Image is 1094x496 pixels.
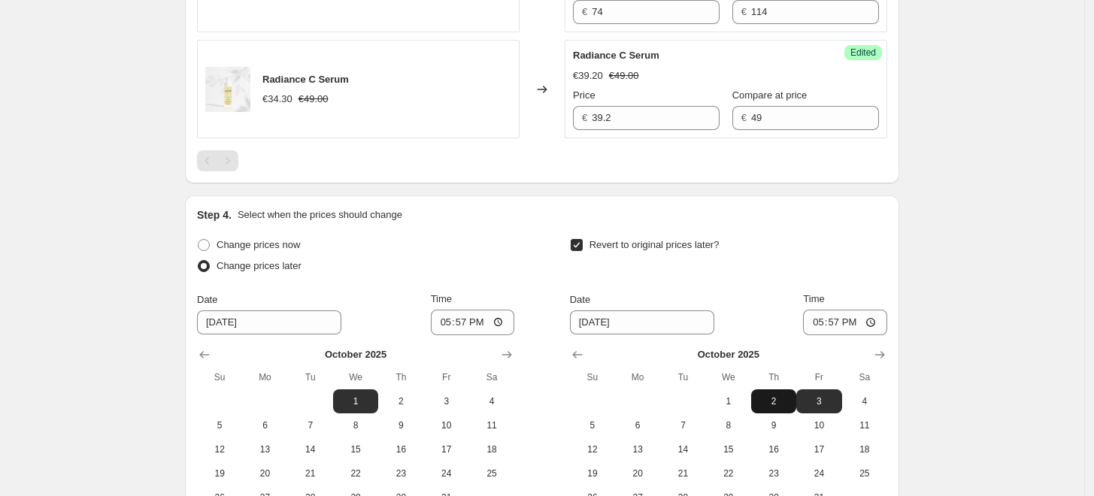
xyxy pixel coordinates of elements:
span: 6 [248,419,281,431]
span: 12 [576,443,609,455]
th: Thursday [378,365,423,389]
span: 24 [430,467,463,479]
button: Saturday October 25 2025 [842,461,887,485]
button: Friday October 10 2025 [796,413,841,437]
span: Radiance C Serum [573,50,659,61]
th: Sunday [570,365,615,389]
button: Wednesday October 8 2025 [706,413,751,437]
span: 7 [294,419,327,431]
strike: €49.00 [609,68,639,83]
span: 21 [666,467,699,479]
th: Friday [796,365,841,389]
button: Show previous month, September 2025 [194,344,215,365]
span: 3 [802,395,835,407]
span: Th [384,371,417,383]
span: Su [203,371,236,383]
th: Monday [615,365,660,389]
button: Saturday October 18 2025 [469,437,514,461]
span: Mo [621,371,654,383]
span: 9 [384,419,417,431]
button: Sunday October 19 2025 [197,461,242,485]
button: Wednesday October 1 2025 [706,389,751,413]
button: Saturday October 18 2025 [842,437,887,461]
button: Friday October 3 2025 [424,389,469,413]
button: Wednesday October 1 2025 [333,389,378,413]
nav: Pagination [197,150,238,171]
button: Show next month, November 2025 [869,344,890,365]
span: Change prices later [217,260,302,271]
button: Saturday October 11 2025 [469,413,514,437]
span: 10 [802,419,835,431]
span: 5 [576,419,609,431]
button: Monday October 6 2025 [615,413,660,437]
button: Thursday October 23 2025 [751,461,796,485]
input: 12:00 [431,310,515,335]
span: 17 [802,443,835,455]
button: Tuesday October 7 2025 [288,413,333,437]
button: Friday October 17 2025 [796,437,841,461]
span: Th [757,371,790,383]
input: 12:00 [803,310,887,335]
span: € [582,6,587,17]
span: 6 [621,419,654,431]
span: 2 [757,395,790,407]
th: Tuesday [288,365,333,389]
span: 15 [339,443,372,455]
span: Date [197,294,217,305]
span: 11 [848,419,881,431]
th: Saturday [842,365,887,389]
span: 15 [712,443,745,455]
span: Su [576,371,609,383]
button: Thursday October 23 2025 [378,461,423,485]
button: Wednesday October 8 2025 [333,413,378,437]
span: Date [570,294,590,305]
button: Thursday October 9 2025 [378,413,423,437]
button: Wednesday October 15 2025 [333,437,378,461]
span: 19 [203,467,236,479]
span: 24 [802,467,835,479]
span: Sa [475,371,508,383]
span: Revert to original prices later? [589,239,720,250]
span: 4 [475,395,508,407]
button: Wednesday October 15 2025 [706,437,751,461]
span: € [582,112,587,123]
th: Saturday [469,365,514,389]
span: Change prices now [217,239,300,250]
button: Sunday October 12 2025 [570,437,615,461]
span: 5 [203,419,236,431]
span: Edited [850,47,876,59]
span: 21 [294,467,327,479]
button: Monday October 13 2025 [615,437,660,461]
span: 22 [712,467,745,479]
button: Show previous month, September 2025 [567,344,588,365]
span: Compare at price [732,89,808,101]
span: 18 [475,443,508,455]
span: 13 [621,443,654,455]
span: 1 [712,395,745,407]
button: Thursday October 2 2025 [751,389,796,413]
button: Tuesday October 14 2025 [288,437,333,461]
th: Tuesday [660,365,705,389]
span: 14 [666,443,699,455]
th: Monday [242,365,287,389]
button: Saturday October 11 2025 [842,413,887,437]
span: 13 [248,443,281,455]
span: Tu [666,371,699,383]
span: 8 [339,419,372,431]
button: Tuesday October 21 2025 [660,461,705,485]
button: Sunday October 5 2025 [197,413,242,437]
span: Sa [848,371,881,383]
button: Thursday October 16 2025 [751,437,796,461]
span: 20 [248,467,281,479]
button: Saturday October 4 2025 [842,389,887,413]
button: Friday October 24 2025 [424,461,469,485]
span: 25 [848,467,881,479]
button: Friday October 17 2025 [424,437,469,461]
p: Select when the prices should change [238,207,402,222]
button: Friday October 24 2025 [796,461,841,485]
div: €34.30 [262,92,292,107]
span: 20 [621,467,654,479]
strike: €49.00 [299,92,329,107]
th: Thursday [751,365,796,389]
button: Tuesday October 14 2025 [660,437,705,461]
